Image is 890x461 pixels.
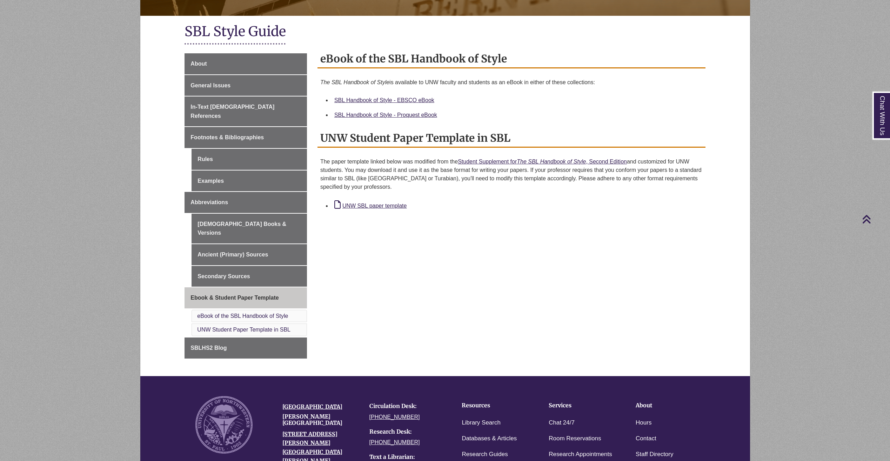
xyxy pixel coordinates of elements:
a: UNW Student Paper Template in SBL [197,327,290,333]
a: Secondary Sources [192,266,307,287]
a: Ebook & Student Paper Template [185,287,307,308]
div: Guide Page Menu [185,53,307,359]
em: The SBL Handbook of Style [320,79,389,85]
h4: Circulation Desk: [369,403,446,409]
a: Examples [192,171,307,192]
a: Research Guides [462,449,508,460]
a: About [185,53,307,74]
a: Chat 24/7 [549,418,575,428]
span: About [190,61,207,67]
h4: Resources [462,402,527,409]
a: UNW SBL paper template [334,203,407,209]
h1: SBL Style Guide [185,23,705,41]
a: Abbreviations [185,192,307,213]
span: General Issues [190,82,230,88]
a: General Issues [185,75,307,96]
a: Rules [192,149,307,170]
a: Footnotes & Bibliographies [185,127,307,148]
a: [PHONE_NUMBER] [369,414,420,420]
h2: eBook of the SBL Handbook of Style [317,50,705,68]
h4: Services [549,402,614,409]
span: Footnotes & Bibliographies [190,134,264,140]
a: [DEMOGRAPHIC_DATA] Books & Versions [192,214,307,243]
a: Research Appointments [549,449,612,460]
a: eBook of the SBL Handbook of Style [197,313,288,319]
span: SBLHS2 Blog [190,345,227,351]
a: SBL Handbook of Style - Proquest eBook [334,112,437,118]
h4: [PERSON_NAME][GEOGRAPHIC_DATA] [282,414,359,426]
em: The SBL Handbook of Style [517,159,586,165]
h2: UNW Student Paper Template in SBL [317,129,705,148]
a: Library Search [462,418,501,428]
a: Student Supplement forThe SBL Handbook of Style, Second Edition [458,159,627,165]
a: [PHONE_NUMBER] [369,439,420,445]
a: [GEOGRAPHIC_DATA] [282,403,342,410]
a: Ancient (Primary) Sources [192,244,307,265]
span: Abbreviations [190,199,228,205]
a: Hours [636,418,651,428]
h4: About [636,402,701,409]
span: In-Text [DEMOGRAPHIC_DATA] References [190,104,274,119]
img: UNW seal [195,396,253,453]
span: Ebook & Student Paper Template [190,295,279,301]
a: SBLHS2 Blog [185,338,307,359]
a: Room Reservations [549,434,601,444]
a: In-Text [DEMOGRAPHIC_DATA] References [185,96,307,126]
a: Contact [636,434,656,444]
p: is available to UNW faculty and students as an eBook in either of these collections: [320,75,703,89]
p: The paper template linked below was modified from the and customized for UNW students. You may do... [320,155,703,194]
a: Staff Directory [636,449,673,460]
h4: Research Desk: [369,429,446,435]
a: Databases & Articles [462,434,517,444]
h4: Text a Librarian: [369,454,446,460]
a: Back to Top [862,214,888,224]
a: SBL Handbook of Style - EBSCO eBook [334,97,434,103]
